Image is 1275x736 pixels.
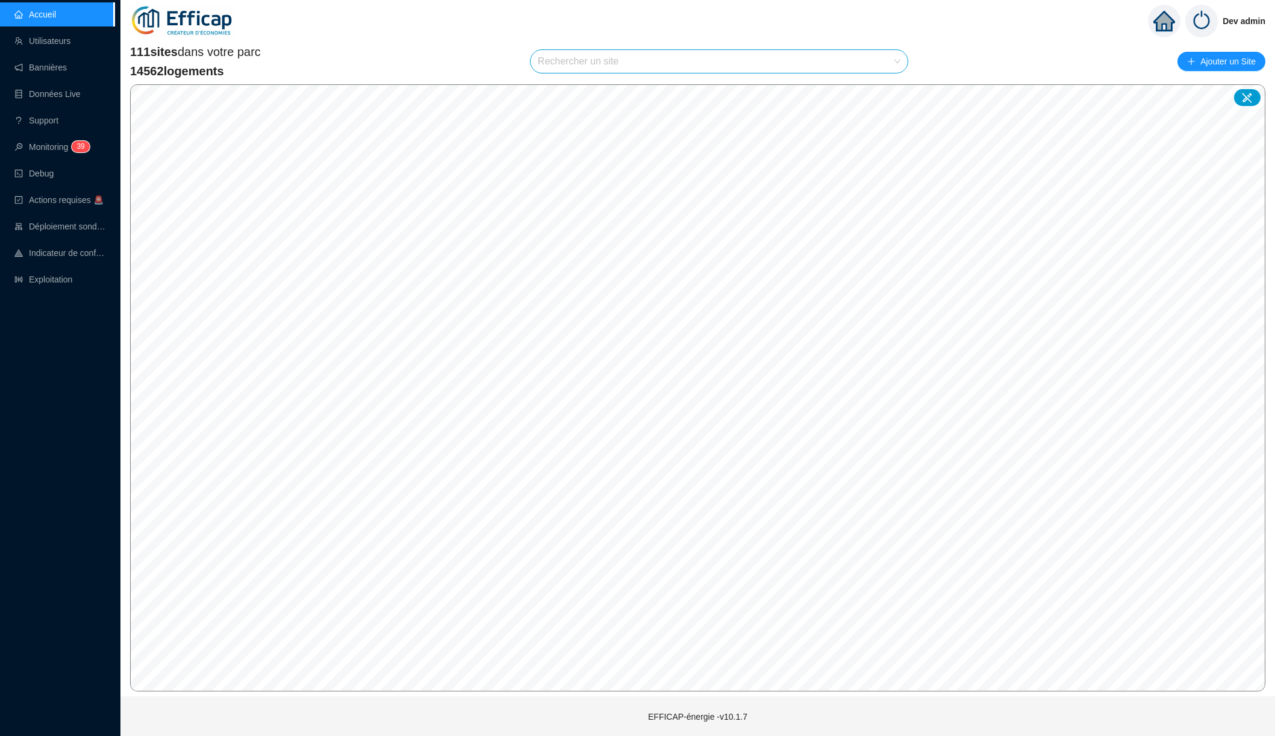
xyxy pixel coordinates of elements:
span: 9 [81,142,85,151]
span: Ajouter un Site [1200,53,1256,70]
button: Ajouter un Site [1177,52,1265,71]
span: EFFICAP-énergie - v10.1.7 [648,712,747,722]
a: notificationBannières [14,63,67,72]
span: 111 sites [130,45,178,58]
span: plus [1187,57,1196,66]
span: 14562 logements [130,63,261,80]
span: check-square [14,196,23,204]
a: monitorMonitoring39 [14,142,86,152]
a: clusterDéploiement sondes [14,222,106,231]
a: slidersExploitation [14,275,72,284]
a: codeDebug [14,169,54,178]
sup: 39 [72,141,89,152]
a: teamUtilisateurs [14,36,70,46]
span: home [1153,10,1175,32]
a: databaseDonnées Live [14,89,81,99]
span: dans votre parc [130,43,261,60]
canvas: Map [131,85,1265,691]
span: 3 [76,142,81,151]
img: power [1185,5,1218,37]
a: questionSupport [14,116,58,125]
a: heat-mapIndicateur de confort [14,248,106,258]
span: Actions requises 🚨 [29,195,104,205]
a: homeAccueil [14,10,56,19]
span: Dev admin [1223,2,1265,40]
